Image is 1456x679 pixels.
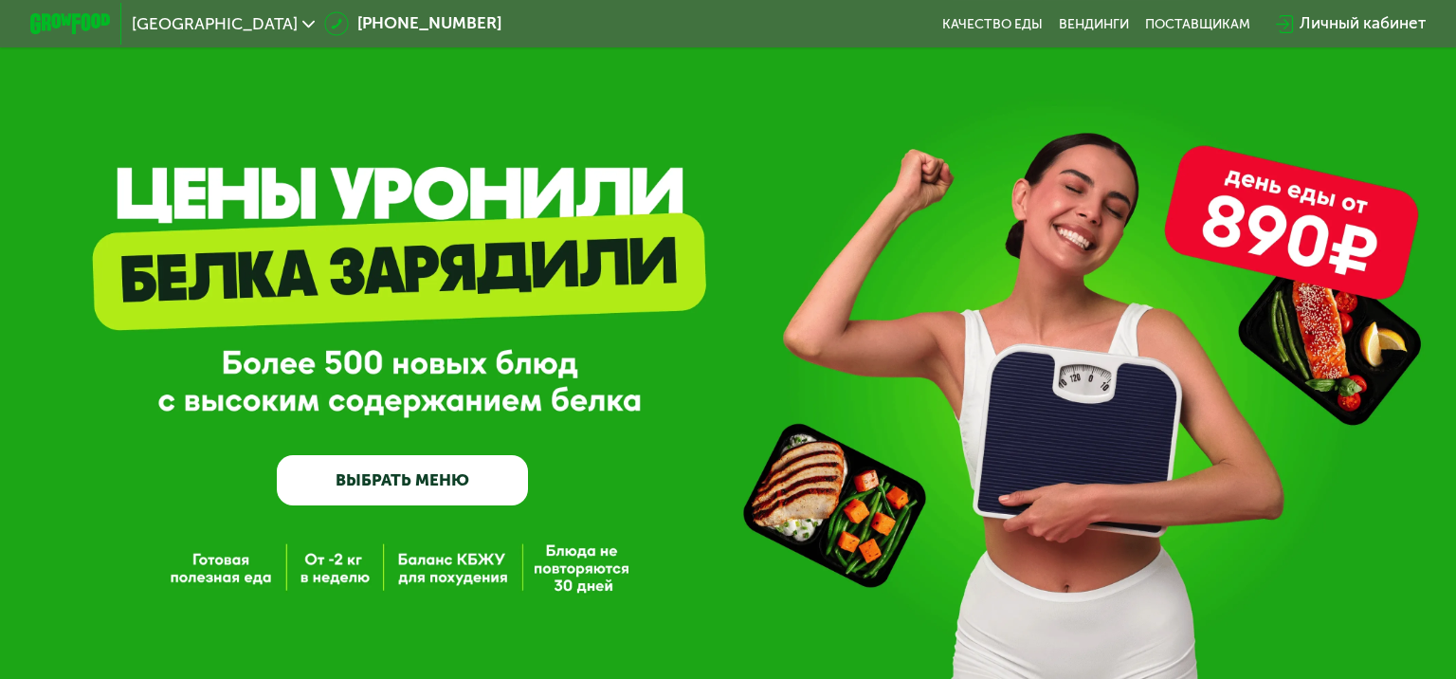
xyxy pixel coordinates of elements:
[1145,16,1250,32] div: поставщикам
[1300,11,1426,36] div: Личный кабинет
[277,455,529,505] a: ВЫБРАТЬ МЕНЮ
[1059,16,1129,32] a: Вендинги
[132,16,298,32] span: [GEOGRAPHIC_DATA]
[324,11,500,36] a: [PHONE_NUMBER]
[942,16,1043,32] a: Качество еды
